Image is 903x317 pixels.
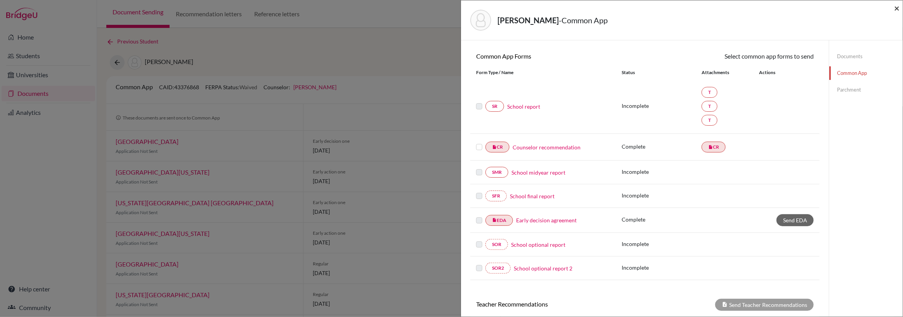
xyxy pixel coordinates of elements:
[622,263,702,272] p: Incomplete
[470,300,645,308] h6: Teacher Recommendations
[485,167,508,178] a: SMR
[894,2,900,14] span: ×
[708,145,713,149] i: insert_drive_file
[511,241,565,249] a: School optional report
[485,239,508,250] a: SOR
[894,3,900,13] button: Close
[622,168,702,176] p: Incomplete
[622,102,702,110] p: Incomplete
[702,87,718,98] a: T
[485,215,513,226] a: insert_drive_fileEDA
[511,168,565,177] a: School midyear report
[783,217,807,223] span: Send EDA
[470,52,645,60] h6: Common App Forms
[492,145,497,149] i: insert_drive_file
[829,83,903,97] a: Parchment
[485,142,510,152] a: insert_drive_fileCR
[513,143,581,151] a: Counselor recommendation
[622,215,702,223] p: Complete
[776,214,814,226] a: Send EDA
[702,69,750,76] div: Attachments
[485,191,507,201] a: SFR
[507,102,540,111] a: School report
[829,50,903,63] a: Documents
[622,142,702,151] p: Complete
[485,101,504,112] a: SR
[829,66,903,80] a: Common App
[715,299,814,311] div: Send Teacher Recommendations
[750,69,798,76] div: Actions
[492,218,497,222] i: insert_drive_file
[702,142,726,152] a: insert_drive_fileCR
[510,192,555,200] a: School final report
[702,101,718,112] a: T
[497,16,559,25] strong: [PERSON_NAME]
[645,52,820,61] div: Select common app forms to send
[702,115,718,126] a: T
[559,16,608,25] span: - Common App
[622,240,702,248] p: Incomplete
[622,191,702,199] p: Incomplete
[485,263,511,274] a: SOR2
[516,216,577,224] a: Early decision agreement
[622,69,702,76] div: Status
[514,264,572,272] a: School optional report 2
[470,69,616,76] div: Form Type / Name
